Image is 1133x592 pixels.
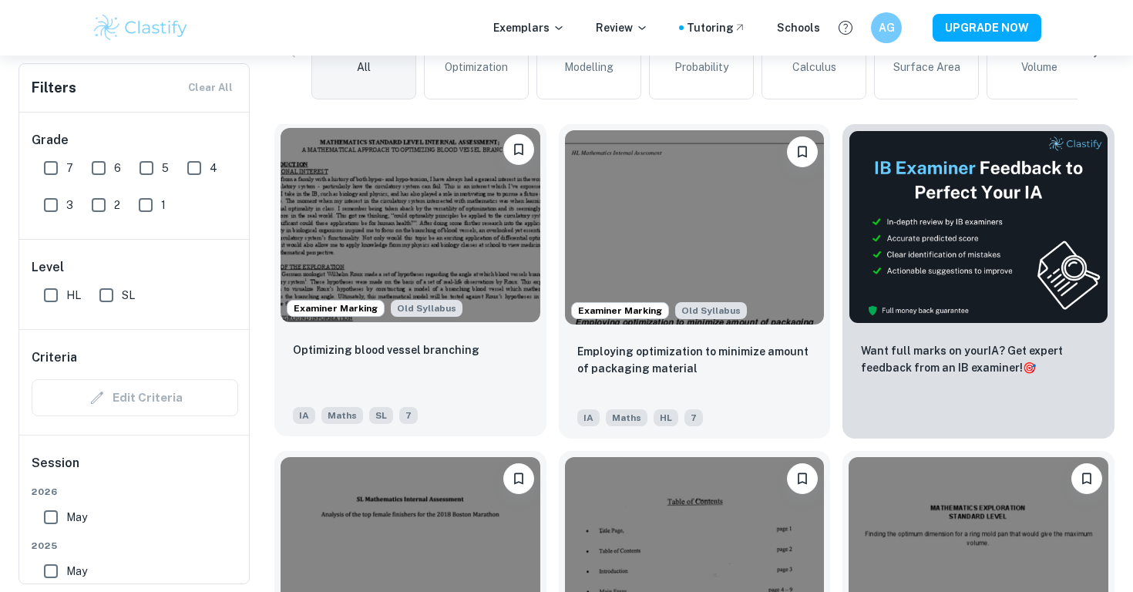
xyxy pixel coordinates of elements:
a: Examiner MarkingAlthough this IA is written for the old math syllabus (last exam in November 2020... [559,124,831,439]
span: Examiner Marking [572,304,668,318]
span: All [357,59,371,76]
h6: Criteria [32,348,77,367]
button: AG [871,12,902,43]
span: 4 [210,160,217,177]
div: Although this IA is written for the old math syllabus (last exam in November 2020), the current I... [391,300,462,317]
span: May [66,563,87,580]
img: Maths IA example thumbnail: Optimizing blood vessel branching [281,128,540,322]
p: Review [596,19,648,36]
span: Optimization [445,59,508,76]
span: Probability [674,59,728,76]
span: Examiner Marking [287,301,384,315]
span: Calculus [792,59,836,76]
h6: Filters [32,77,76,99]
span: Modelling [564,59,614,76]
span: Maths [606,409,647,426]
p: Optimizing blood vessel branching [293,341,479,358]
span: 1 [161,197,166,214]
button: Bookmark [787,463,818,494]
h6: AG [878,19,896,36]
button: UPGRADE NOW [933,14,1041,42]
p: Employing optimization to minimize amount of packaging material [577,343,812,377]
span: SL [369,407,393,424]
img: Thumbnail [849,130,1108,324]
span: Old Syllabus [391,300,462,317]
span: 7 [684,409,703,426]
span: 5 [162,160,169,177]
h6: Session [32,454,238,485]
span: Old Syllabus [675,302,747,319]
span: SL [122,287,135,304]
h6: Grade [32,131,238,150]
span: May [66,509,87,526]
span: HL [66,287,81,304]
span: 🎯 [1023,362,1036,374]
span: 2025 [32,539,238,553]
span: Volume [1021,59,1057,76]
h6: Level [32,258,238,277]
img: Maths IA example thumbnail: Employing optimization to minimize amoun [565,130,825,325]
div: Criteria filters are unavailable when searching by topic [32,379,238,416]
span: 3 [66,197,73,214]
img: Clastify logo [92,12,190,43]
span: Surface Area [893,59,960,76]
span: 2026 [32,485,238,499]
button: Bookmark [503,134,534,165]
span: IA [577,409,600,426]
span: 7 [399,407,418,424]
span: HL [654,409,678,426]
span: 6 [114,160,121,177]
span: IA [293,407,315,424]
a: Tutoring [687,19,746,36]
button: Bookmark [787,136,818,167]
a: Examiner MarkingAlthough this IA is written for the old math syllabus (last exam in November 2020... [274,124,546,439]
a: Schools [777,19,820,36]
span: 7 [66,160,73,177]
button: Bookmark [503,463,534,494]
p: Want full marks on your IA ? Get expert feedback from an IB examiner! [861,342,1096,376]
span: Maths [321,407,363,424]
span: 2 [114,197,120,214]
p: Exemplars [493,19,565,36]
button: Help and Feedback [832,15,859,41]
a: ThumbnailWant full marks on yourIA? Get expert feedback from an IB examiner! [842,124,1115,439]
div: Although this IA is written for the old math syllabus (last exam in November 2020), the current I... [675,302,747,319]
button: Bookmark [1071,463,1102,494]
